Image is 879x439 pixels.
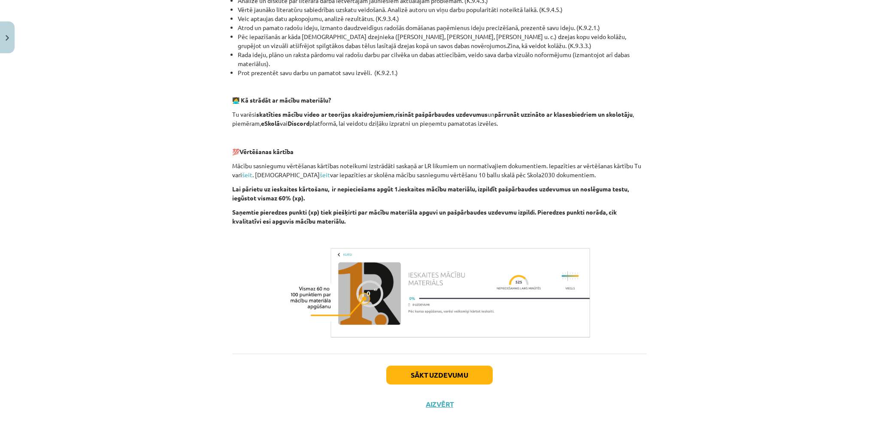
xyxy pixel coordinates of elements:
[238,23,647,32] li: Atrod un pamato radošu ideju, izmanto daudzveidīgus radošās domāšanas paņēmienus ideju precizēšan...
[238,14,647,23] li: Veic aptaujas datu apkopojumu, analizē rezultātus. (K.9.3.4.)
[232,161,647,179] p: Mācību sasniegumu vērtēšanas kārtības noteikumi izstrādāti saskaņā ar LR likumiem un normatīvajie...
[386,366,493,385] button: Sākt uzdevumu
[232,110,647,128] p: Tu varēsi , un , piemēram, vai platformā, lai veidotu dziļāku izpratni un pieņemtu pamatotas izvē...
[232,147,647,156] p: 💯
[261,119,280,127] strong: eSkolā
[288,119,309,127] strong: Discord
[239,148,294,155] strong: Vērtēšanas kārtība
[238,5,647,14] li: Vērtē jaunāko literatūru sabiedrības uzskatu veidošanā. Analizē autoru un viņu darbu popularitāti...
[232,185,629,202] strong: Lai pārietu uz ieskaites kārtošanu, ir nepieciešams apgūt 1.ieskaites mācību materiālu, izpildīt ...
[242,171,252,179] a: šeit
[256,110,394,118] strong: skatīties mācību video ar teorijas skaidrojumiem
[232,96,331,104] strong: 🧑‍💻 Kā strādāt ar mācību materiālu?
[395,110,488,118] strong: risināt pašpārbaudes uzdevumus
[238,68,647,77] li: Prot prezentēt savu darbu un pamatot savu izvēli. (K.9.2.1.)
[423,400,456,409] button: Aizvērt
[6,35,9,41] img: icon-close-lesson-0947bae3869378f0d4975bcd49f059093ad1ed9edebbc8119c70593378902aed.svg
[238,32,647,50] li: Pēc iepazīšanās ar kāda [DEMOGRAPHIC_DATA] dzejnieka ([PERSON_NAME], [PERSON_NAME], [PERSON_NAME]...
[232,208,617,225] strong: Saņemtie pieredzes punkti (xp) tiek piešķirti par mācību materiāla apguvi un pašpārbaudes uzdevum...
[494,110,633,118] strong: pārrunāt uzzināto ar klasesbiedriem un skolotāju
[238,50,647,68] li: Rada ideju, plāno un raksta pārdomu vai radošu darbu par cilvēka un dabas attiecībām, veido sava ...
[320,171,330,179] a: šeit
